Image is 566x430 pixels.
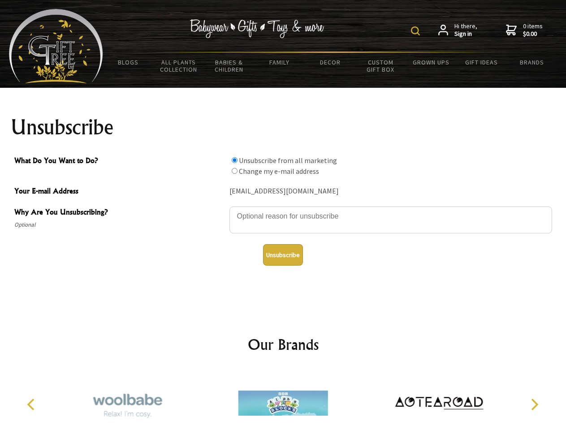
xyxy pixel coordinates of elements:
input: What Do You Want to Do? [232,157,238,163]
span: Hi there, [454,22,477,38]
a: Decor [305,53,355,72]
button: Unsubscribe [263,244,303,266]
img: Babyware - Gifts - Toys and more... [9,9,103,83]
a: All Plants Collection [154,53,204,79]
span: 0 items [523,22,543,38]
img: product search [411,26,420,35]
span: Why Are You Unsubscribing? [14,206,225,219]
button: Next [524,395,544,414]
label: Change my e-mail address [239,167,319,176]
a: Family [255,53,305,72]
button: Previous [22,395,42,414]
a: Babies & Children [204,53,255,79]
strong: Sign in [454,30,477,38]
a: 0 items$0.00 [506,22,543,38]
span: What Do You Want to Do? [14,155,225,168]
a: Gift Ideas [456,53,507,72]
span: Optional [14,219,225,230]
span: Your E-mail Address [14,185,225,198]
input: What Do You Want to Do? [232,168,238,174]
a: Custom Gift Box [355,53,406,79]
strong: $0.00 [523,30,543,38]
a: Grown Ups [406,53,456,72]
a: Brands [507,53,557,72]
a: Hi there,Sign in [438,22,477,38]
a: BLOGS [103,53,154,72]
textarea: Why Are You Unsubscribing? [229,206,552,233]
div: [EMAIL_ADDRESS][DOMAIN_NAME] [229,185,552,198]
h2: Our Brands [18,334,549,355]
img: Babywear - Gifts - Toys & more [190,19,324,38]
h1: Unsubscribe [11,116,556,138]
label: Unsubscribe from all marketing [239,156,337,165]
